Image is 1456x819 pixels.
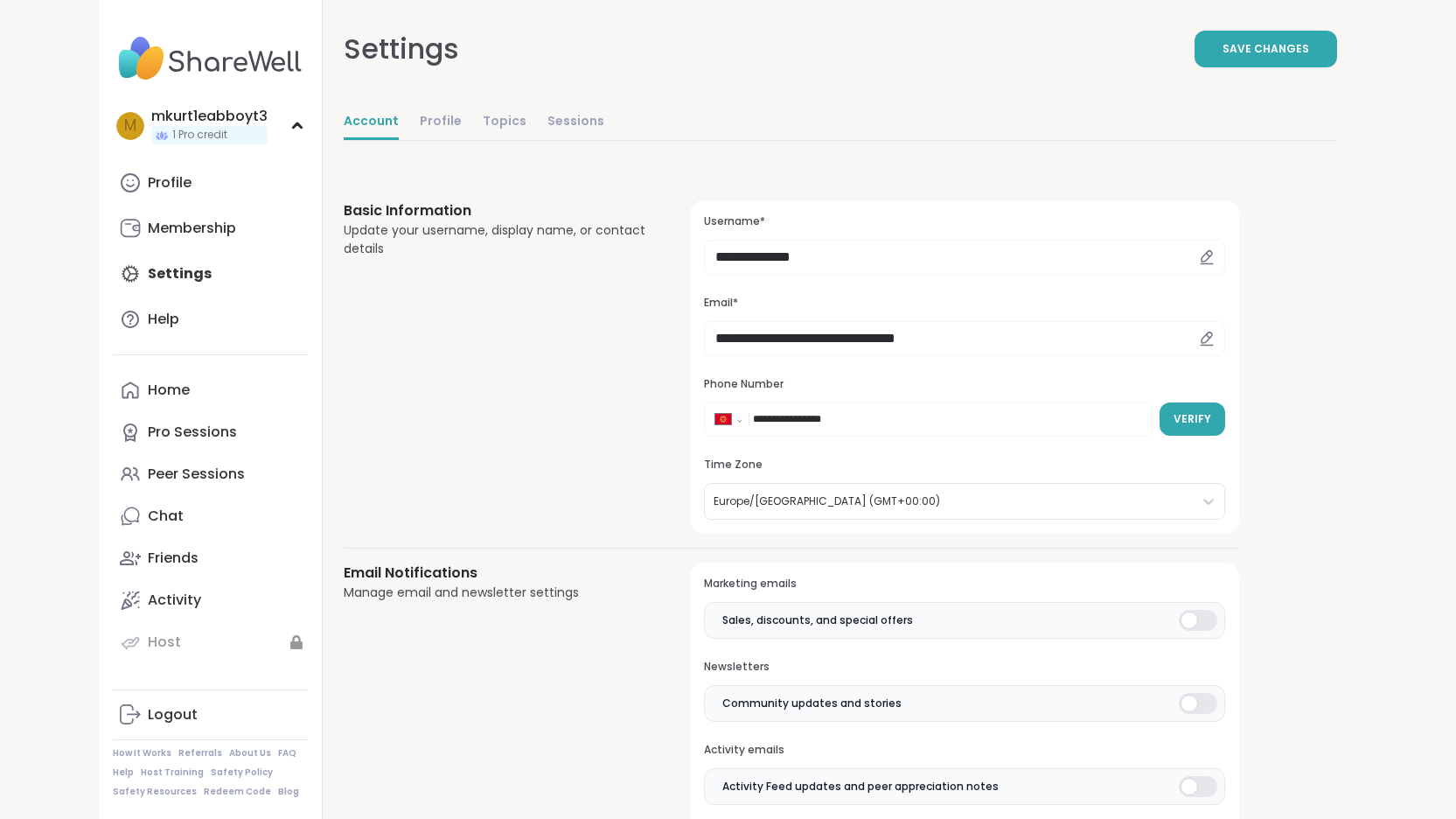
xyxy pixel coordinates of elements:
div: Home [148,381,190,400]
a: FAQ [278,747,296,759]
a: Home [113,369,308,411]
div: Chat [148,507,184,526]
div: Update your username, display name, or contact details [344,221,649,258]
img: ShareWell Nav Logo [113,28,308,89]
h3: Marketing emails [704,577,1224,591]
a: Referrals [178,747,222,759]
div: Friends [148,549,199,568]
a: Help [113,766,134,779]
a: Blog [278,786,299,798]
a: Account [344,105,399,140]
div: Pro Sessions [148,423,237,442]
div: Peer Sessions [148,465,245,484]
div: Settings [344,28,459,70]
h3: Username* [704,214,1224,229]
a: Host [113,621,308,663]
div: Logout [148,705,198,724]
h3: Phone Number [704,377,1224,392]
span: Save Changes [1223,41,1309,57]
a: Activity [113,579,308,621]
span: 1 Pro credit [172,128,227,143]
h3: Basic Information [344,200,649,221]
a: Sessions [547,105,604,140]
h3: Activity emails [704,743,1224,758]
span: Sales, discounts, and special offers [722,612,913,628]
a: Membership [113,207,308,249]
div: Activity [148,591,201,610]
div: Profile [148,173,192,192]
h3: Email* [704,296,1224,311]
a: Host Training [141,766,204,779]
a: Redeem Code [204,786,271,798]
a: About Us [229,747,271,759]
h3: Email Notifications [344,563,649,584]
span: Activity Feed updates and peer appreciation notes [722,779,999,794]
span: m [124,115,136,137]
h3: Time Zone [704,458,1224,472]
button: Verify [1160,402,1225,436]
a: Peer Sessions [113,453,308,495]
div: Manage email and newsletter settings [344,584,649,602]
a: Safety Resources [113,786,197,798]
div: Host [148,633,181,652]
a: Safety Policy [211,766,273,779]
a: Friends [113,537,308,579]
a: Chat [113,495,308,537]
a: Profile [113,162,308,204]
span: Community updates and stories [722,696,902,711]
div: Help [148,310,179,329]
a: Topics [483,105,526,140]
div: Membership [148,219,236,238]
h3: Newsletters [704,660,1224,675]
span: Verify [1174,411,1211,427]
a: How It Works [113,747,171,759]
div: mkurt1eabboyt3 [151,107,268,126]
a: Help [113,298,308,340]
a: Pro Sessions [113,411,308,453]
a: Logout [113,694,308,736]
button: Save Changes [1195,31,1337,67]
a: Profile [420,105,462,140]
